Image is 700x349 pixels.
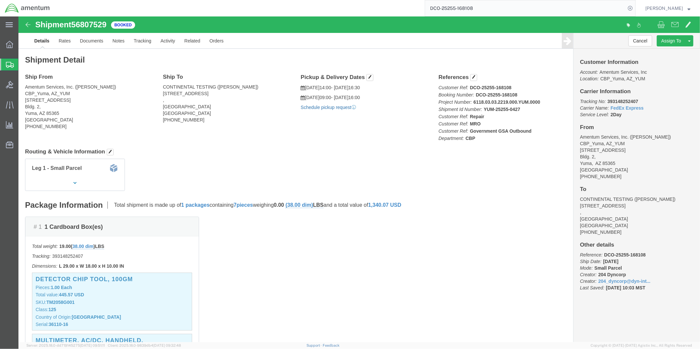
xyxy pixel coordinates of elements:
[5,3,50,13] img: logo
[153,343,181,347] span: [DATE] 09:32:48
[645,4,691,12] button: [PERSON_NAME]
[18,16,700,342] iframe: FS Legacy Container
[306,343,323,347] a: Support
[591,343,692,348] span: Copyright © [DATE]-[DATE] Agistix Inc., All Rights Reserved
[26,343,105,347] span: Server: 2025.18.0-dd719145275
[108,343,181,347] span: Client: 2025.18.0-9839db4
[80,343,105,347] span: [DATE] 09:51:11
[323,343,339,347] a: Feedback
[425,0,626,16] input: Search for shipment number, reference number
[645,5,683,12] span: Kenneth Wicker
